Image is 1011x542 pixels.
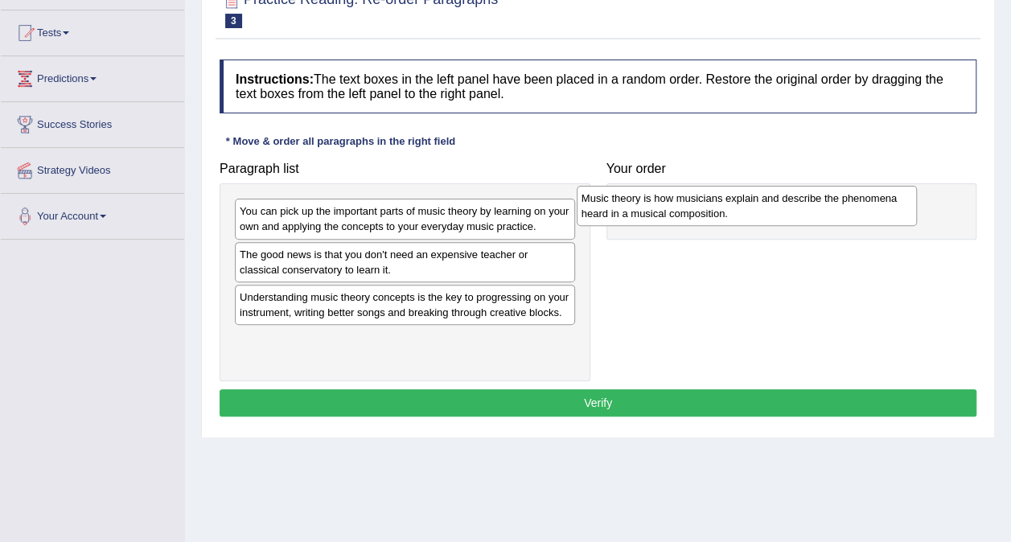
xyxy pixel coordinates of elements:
[1,194,184,234] a: Your Account
[220,60,976,113] h4: The text boxes in the left panel have been placed in a random order. Restore the original order b...
[235,285,575,325] div: Understanding music theory concepts is the key to progressing on your instrument, writing better ...
[220,162,590,176] h4: Paragraph list
[235,199,575,239] div: You can pick up the important parts of music theory by learning on your own and applying the conc...
[220,389,976,417] button: Verify
[1,56,184,96] a: Predictions
[235,242,575,282] div: The good news is that you don't need an expensive teacher or classical conservatory to learn it.
[236,72,314,86] b: Instructions:
[1,102,184,142] a: Success Stories
[225,14,242,28] span: 3
[1,148,184,188] a: Strategy Videos
[1,10,184,51] a: Tests
[606,162,977,176] h4: Your order
[220,133,462,149] div: * Move & order all paragraphs in the right field
[577,186,917,226] div: Music theory is how musicians explain and describe the phenomena heard in a musical composition.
